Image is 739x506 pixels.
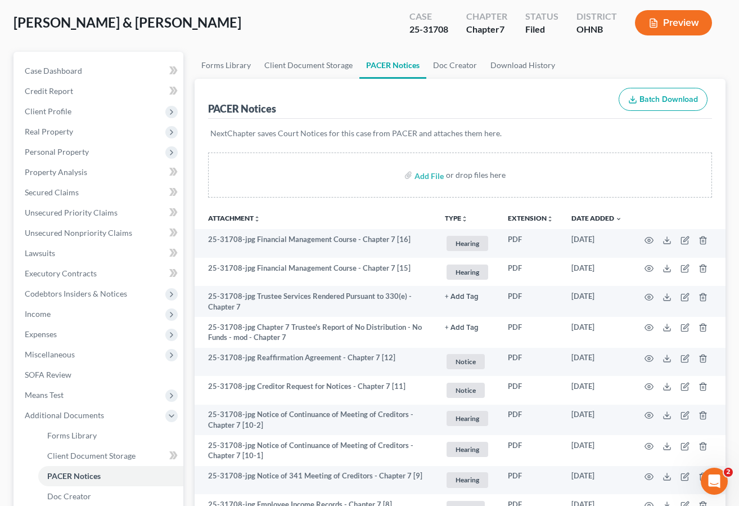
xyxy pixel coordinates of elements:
span: Notice [447,354,485,369]
td: 25-31708-jpg Reaffirmation Agreement - Chapter 7 [12] [195,348,436,377]
span: Client Profile [25,106,71,116]
button: + Add Tag [445,293,479,301]
a: Unsecured Priority Claims [16,203,183,223]
span: PACER Notices [47,471,101,481]
td: PDF [499,258,562,286]
td: 25-31708-jpg Chapter 7 Trustee's Report of No Distribution - No Funds - mod - Chapter 7 [195,317,436,348]
a: Executory Contracts [16,263,183,284]
td: PDF [499,317,562,348]
span: Client Document Storage [47,451,136,460]
span: Unsecured Nonpriority Claims [25,228,132,238]
span: Codebtors Insiders & Notices [25,289,127,298]
td: PDF [499,435,562,466]
span: Personal Property [25,147,89,156]
a: SOFA Review [16,365,183,385]
a: + Add Tag [445,291,490,302]
div: PACER Notices [208,102,276,115]
div: Case [409,10,448,23]
div: Chapter [466,10,507,23]
button: + Add Tag [445,324,479,332]
span: Secured Claims [25,187,79,197]
a: Forms Library [195,52,258,79]
td: PDF [499,376,562,405]
span: Forms Library [47,431,97,440]
span: SOFA Review [25,370,71,379]
button: TYPEunfold_more [445,215,468,222]
a: Extensionunfold_more [508,214,553,222]
span: Credit Report [25,86,73,96]
i: unfold_more [254,216,260,222]
span: Batch Download [639,95,698,104]
a: PACER Notices [359,52,426,79]
div: or drop files here [446,169,506,181]
td: [DATE] [562,435,631,466]
a: Hearing [445,440,490,459]
a: Attachmentunfold_more [208,214,260,222]
a: Secured Claims [16,182,183,203]
td: [DATE] [562,348,631,377]
div: 25-31708 [409,23,448,36]
td: [DATE] [562,286,631,317]
a: + Add Tag [445,322,490,333]
div: OHNB [576,23,617,36]
iframe: Intercom live chat [701,468,728,495]
td: 25-31708-jpg Notice of 341 Meeting of Creditors - Chapter 7 [9] [195,466,436,495]
td: 25-31708-jpg Trustee Services Rendered Pursuant to 330(e) - Chapter 7 [195,286,436,317]
div: Chapter [466,23,507,36]
td: PDF [499,229,562,258]
button: Batch Download [619,88,708,111]
span: Doc Creator [47,491,91,501]
div: Filed [525,23,558,36]
td: [DATE] [562,466,631,495]
span: Lawsuits [25,248,55,258]
span: Expenses [25,329,57,339]
td: 25-31708-jpg Notice of Continuance of Meeting of Creditors - Chapter 7 [10-2] [195,405,436,436]
span: Hearing [447,442,488,457]
a: Credit Report [16,81,183,101]
p: NextChapter saves Court Notices for this case from PACER and attaches them here. [210,128,710,139]
a: Unsecured Nonpriority Claims [16,223,183,243]
i: expand_more [615,216,622,222]
span: Executory Contracts [25,268,97,278]
a: Date Added expand_more [571,214,622,222]
td: [DATE] [562,317,631,348]
span: [PERSON_NAME] & [PERSON_NAME] [13,14,241,30]
a: Doc Creator [426,52,484,79]
span: Hearing [447,472,488,487]
span: Hearing [447,411,488,426]
span: Means Test [25,390,64,400]
td: 25-31708-jpg Notice of Continuance of Meeting of Creditors - Chapter 7 [10-1] [195,435,436,466]
span: Property Analysis [25,167,87,177]
a: Client Document Storage [258,52,359,79]
i: unfold_more [461,216,468,222]
a: Lawsuits [16,243,183,263]
a: Client Document Storage [38,446,183,466]
a: Hearing [445,234,490,253]
button: Preview [635,10,712,35]
span: Miscellaneous [25,350,75,359]
span: Additional Documents [25,410,104,420]
span: Hearing [447,265,488,280]
td: 25-31708-jpg Financial Management Course - Chapter 7 [15] [195,258,436,286]
a: Hearing [445,263,490,281]
a: Forms Library [38,426,183,446]
div: Status [525,10,558,23]
span: 2 [724,468,733,477]
td: [DATE] [562,229,631,258]
span: Case Dashboard [25,66,82,75]
span: 7 [499,24,504,34]
span: Income [25,309,51,319]
td: PDF [499,286,562,317]
td: [DATE] [562,258,631,286]
a: Notice [445,381,490,400]
td: PDF [499,348,562,377]
a: Case Dashboard [16,61,183,81]
a: Notice [445,352,490,371]
i: unfold_more [547,216,553,222]
a: Download History [484,52,562,79]
td: 25-31708-jpg Creditor Request for Notices - Chapter 7 [11] [195,376,436,405]
span: Notice [447,383,485,398]
td: PDF [499,405,562,436]
a: Hearing [445,409,490,428]
a: Hearing [445,471,490,489]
